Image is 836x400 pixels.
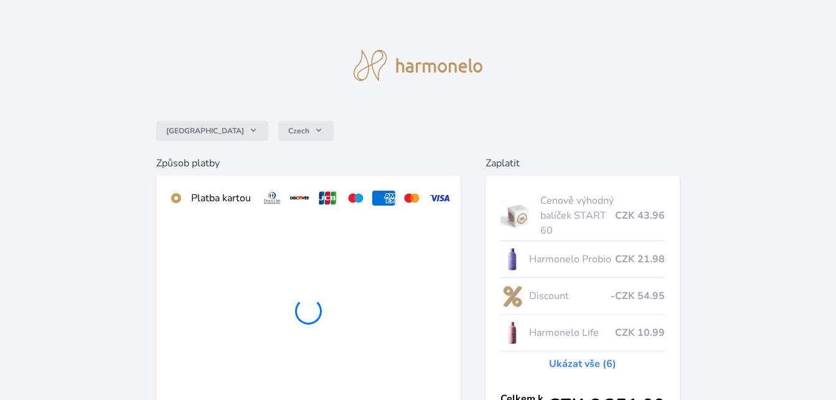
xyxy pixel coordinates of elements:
button: Czech [278,121,334,141]
button: [GEOGRAPHIC_DATA] [156,121,268,141]
img: start.jpg [500,200,536,231]
span: -CZK 54.95 [611,288,665,303]
img: jcb.svg [316,191,339,206]
img: CLEAN_PROBIO_se_stinem_x-lo.jpg [500,244,524,275]
span: Cenově výhodný balíček START 60 [540,193,615,238]
img: logo.svg [354,50,483,81]
span: CZK 21.98 [615,252,665,267]
span: Harmonelo Life [529,325,616,340]
img: mc.svg [400,191,423,206]
img: discount-lo.png [500,280,524,312]
span: CZK 43.96 [615,208,665,223]
img: visa.svg [428,191,451,206]
div: Platba kartou [191,191,251,206]
img: discover.svg [288,191,311,206]
span: Czech [288,126,309,136]
h6: Způsob platby [156,156,461,171]
img: amex.svg [372,191,395,206]
span: Discount [529,288,611,303]
span: Harmonelo Probio [529,252,616,267]
img: maestro.svg [344,191,367,206]
h6: Zaplatit [486,156,680,171]
span: [GEOGRAPHIC_DATA] [166,126,244,136]
img: CLEAN_LIFE_se_stinem_x-lo.jpg [500,317,524,348]
a: Ukázat vše (6) [549,356,616,371]
img: diners.svg [261,191,284,206]
span: CZK 10.99 [615,325,665,340]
